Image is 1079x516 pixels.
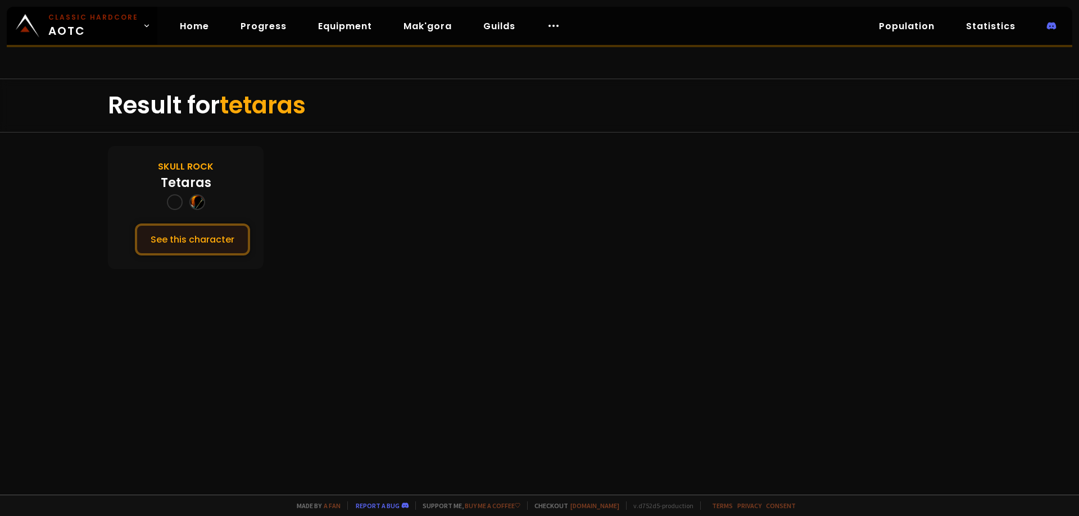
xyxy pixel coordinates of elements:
span: v. d752d5 - production [626,501,693,510]
a: Guilds [474,15,524,38]
a: Classic HardcoreAOTC [7,7,157,45]
a: Terms [712,501,733,510]
a: Statistics [957,15,1024,38]
span: tetaras [220,89,306,122]
a: Report a bug [356,501,400,510]
a: a fan [324,501,341,510]
div: Result for [108,79,971,132]
small: Classic Hardcore [48,12,138,22]
a: Buy me a coffee [465,501,520,510]
a: Privacy [737,501,761,510]
a: [DOMAIN_NAME] [570,501,619,510]
a: Home [171,15,218,38]
button: See this character [135,223,250,255]
a: Equipment [309,15,381,38]
span: Support me, [415,501,520,510]
span: AOTC [48,12,138,39]
span: Checkout [527,501,619,510]
a: Mak'gora [395,15,461,38]
span: Made by [290,501,341,510]
div: Tetaras [161,173,211,192]
a: Consent [766,501,796,510]
a: Population [870,15,944,38]
a: Progress [232,15,296,38]
div: Skull Rock [158,159,214,173]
